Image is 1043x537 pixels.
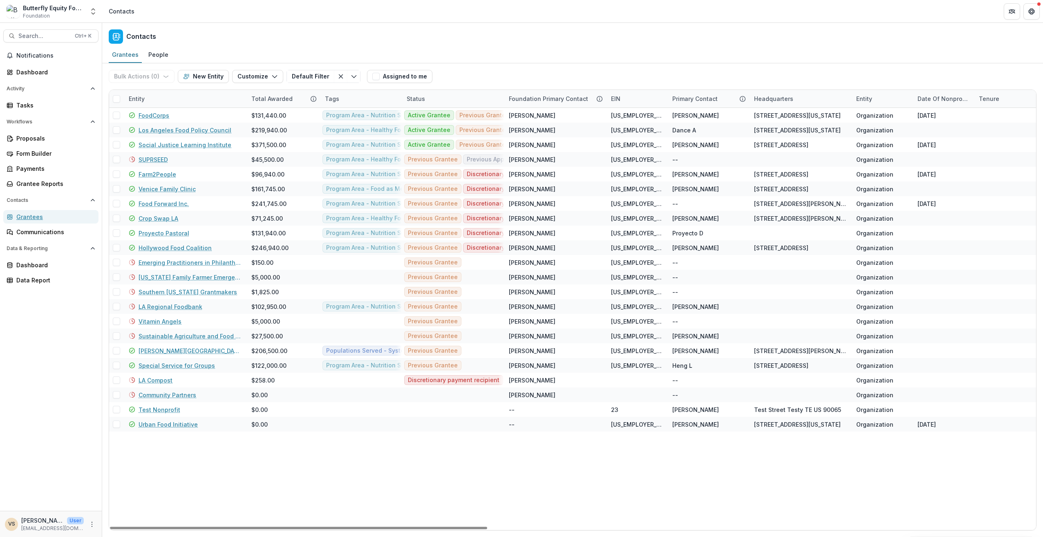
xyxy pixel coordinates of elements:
button: Search... [3,29,98,43]
div: Butterfly Equity Foundation [23,4,84,12]
div: -- [672,155,678,164]
a: [PERSON_NAME][GEOGRAPHIC_DATA] [139,347,242,355]
div: [PERSON_NAME] [509,302,555,311]
span: Search... [18,33,70,40]
div: [STREET_ADDRESS] [754,185,808,193]
div: [US_EMPLOYER_IDENTIFICATION_NUMBER] [611,420,663,429]
div: Tenure [974,90,1035,107]
div: Contacts [109,7,134,16]
div: EIN [606,90,667,107]
div: [PERSON_NAME] [509,391,555,399]
div: $150.00 [251,258,273,267]
div: -- [672,273,678,282]
div: [STREET_ADDRESS][PERSON_NAME][US_STATE] [754,199,846,208]
button: Toggle menu [347,70,360,83]
div: [PERSON_NAME] [509,376,555,385]
span: Program Area - Nutrition Security [326,141,421,148]
div: [US_EMPLOYER_IDENTIFICATION_NUMBER] [611,229,663,237]
div: [US_EMPLOYER_IDENTIFICATION_NUMBER] [611,273,663,282]
div: [PERSON_NAME] [509,288,555,296]
button: Partners [1004,3,1020,20]
a: Data Report [3,273,98,287]
div: Organization [856,111,893,120]
div: Status [402,94,430,103]
a: Form Builder [3,147,98,160]
div: $0.00 [251,391,268,399]
a: Social Justice Learning Institute [139,141,231,149]
a: Vitamin Angels [139,317,181,326]
button: More [87,519,97,529]
div: Grantee Reports [16,179,92,188]
div: [US_EMPLOYER_IDENTIFICATION_NUMBER] [611,141,663,149]
div: Tasks [16,101,92,110]
div: Organization [856,155,893,164]
div: [PERSON_NAME] [509,126,555,134]
div: [US_EMPLOYER_IDENTIFICATION_NUMBER] [611,258,663,267]
div: [PERSON_NAME] [672,244,719,252]
a: SUPRSEED [139,155,168,164]
span: Activity [7,86,87,92]
div: Organization [856,391,893,399]
span: Previous Grantee [408,186,458,192]
div: [STREET_ADDRESS][PERSON_NAME] [754,214,846,223]
span: Previous Grantee [408,289,458,295]
button: Get Help [1023,3,1040,20]
div: [PERSON_NAME] [509,170,555,179]
div: Dashboard [16,68,92,76]
div: $71,245.00 [251,214,283,223]
div: Date of Nonprofit Status Confirm [913,94,974,103]
div: Total Awarded [246,90,320,107]
div: [PERSON_NAME] [672,185,719,193]
button: Default Filter [286,70,334,83]
div: [US_EMPLOYER_IDENTIFICATION_NUMBER] [611,317,663,326]
span: Active Grantee [408,127,450,134]
div: Headquarters [749,94,798,103]
div: Organization [856,185,893,193]
div: -- [672,199,678,208]
a: Food Forward Inc. [139,199,189,208]
span: Discretionary payment recipient [467,230,558,237]
div: [US_EMPLOYER_IDENTIFICATION_NUMBER] [611,288,663,296]
span: Previous Grantee [459,127,509,134]
div: Tenure [974,94,1004,103]
div: Proposals [16,134,92,143]
p: [PERSON_NAME] [21,516,64,525]
div: [US_EMPLOYER_IDENTIFICATION_NUMBER] [611,185,663,193]
p: [EMAIL_ADDRESS][DOMAIN_NAME] [21,525,84,532]
div: $122,000.00 [251,361,286,370]
button: Open Workflows [3,115,98,128]
span: Previous Grantee [459,141,509,148]
div: [PERSON_NAME] [509,185,555,193]
span: Previous Grantee [408,244,458,251]
span: Notifications [16,52,95,59]
a: Venice Family Clinic [139,185,196,193]
div: $258.00 [251,376,275,385]
div: [STREET_ADDRESS] [754,244,808,252]
button: New Entity [178,70,229,83]
div: Organization [856,258,893,267]
div: Organization [856,420,893,429]
div: $246,940.00 [251,244,289,252]
div: [STREET_ADDRESS][US_STATE] [754,420,841,429]
div: [PERSON_NAME] [509,199,555,208]
div: Entity [851,90,913,107]
span: Previous Grantee [459,112,509,119]
span: Previous Grantee [408,347,458,354]
div: Form Builder [16,149,92,158]
span: Previous Grantee [408,333,458,340]
div: $5,000.00 [251,317,280,326]
div: [PERSON_NAME] [672,405,719,414]
span: Contacts [7,197,87,203]
div: [PERSON_NAME] [509,111,555,120]
span: Program Area - Nutrition Security [326,230,421,237]
div: Foundation Primary Contact [504,90,606,107]
div: Primary Contact [667,90,749,107]
div: [US_EMPLOYER_IDENTIFICATION_NUMBER] [611,244,663,252]
span: Program Area - Nutrition Security [326,171,421,178]
div: [US_EMPLOYER_IDENTIFICATION_NUMBER] [611,126,663,134]
span: Program Area - Nutrition Security [326,303,421,310]
span: Previous Grantee [408,259,458,266]
div: -- [509,405,515,414]
span: Program Area - Healthy Food Retail [326,215,426,222]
